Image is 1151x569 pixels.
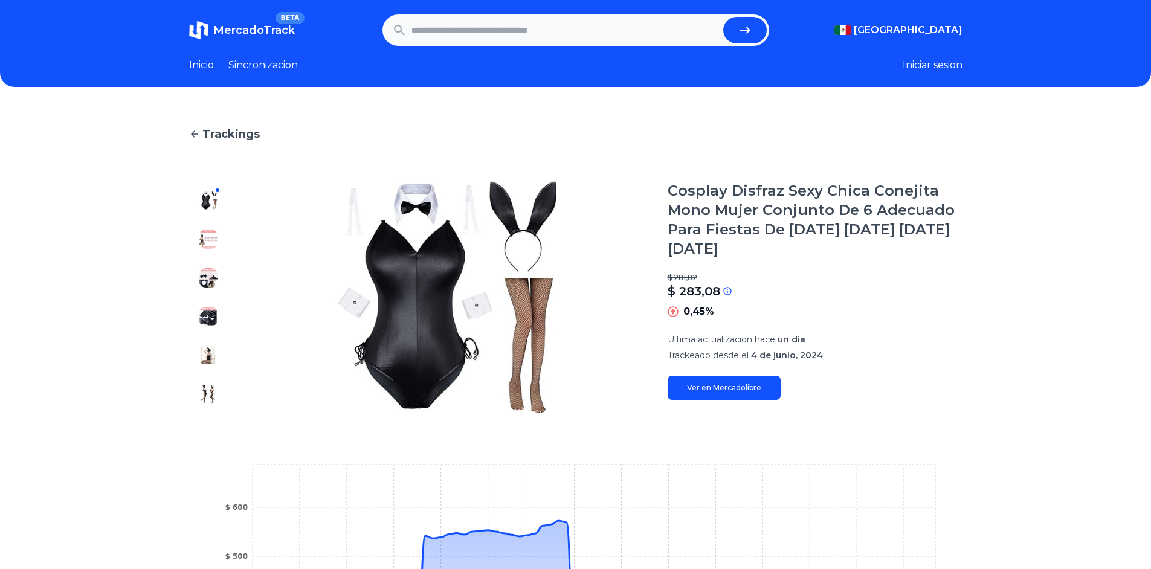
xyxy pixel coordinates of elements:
[189,21,295,40] a: MercadoTrackBETA
[854,23,962,37] span: [GEOGRAPHIC_DATA]
[225,552,248,561] tspan: $ 500
[252,181,643,413] img: Cosplay Disfraz Sexy Chica Conejita Mono Mujer Conjunto De 6 Adecuado Para Fiestas De Halloween D...
[189,21,208,40] img: MercadoTrack
[668,273,962,283] p: $ 281,82
[668,376,781,400] a: Ver en Mercadolibre
[199,191,218,210] img: Cosplay Disfraz Sexy Chica Conejita Mono Mujer Conjunto De 6 Adecuado Para Fiestas De Halloween D...
[199,307,218,326] img: Cosplay Disfraz Sexy Chica Conejita Mono Mujer Conjunto De 6 Adecuado Para Fiestas De Halloween D...
[903,58,962,72] button: Iniciar sesion
[668,283,720,300] p: $ 283,08
[778,334,805,345] span: un día
[202,126,260,143] span: Trackings
[668,334,775,345] span: Ultima actualizacion hace
[668,181,962,259] h1: Cosplay Disfraz Sexy Chica Conejita Mono Mujer Conjunto De 6 Adecuado Para Fiestas De [DATE] [DAT...
[834,23,962,37] button: [GEOGRAPHIC_DATA]
[683,304,714,319] p: 0,45%
[225,503,248,512] tspan: $ 600
[276,12,304,24] span: BETA
[228,58,298,72] a: Sincronizacion
[213,24,295,37] span: MercadoTrack
[199,384,218,403] img: Cosplay Disfraz Sexy Chica Conejita Mono Mujer Conjunto De 6 Adecuado Para Fiestas De Halloween D...
[751,350,823,361] span: 4 de junio, 2024
[189,126,962,143] a: Trackings
[834,25,851,35] img: Mexico
[199,268,218,288] img: Cosplay Disfraz Sexy Chica Conejita Mono Mujer Conjunto De 6 Adecuado Para Fiestas De Halloween D...
[189,58,214,72] a: Inicio
[199,346,218,365] img: Cosplay Disfraz Sexy Chica Conejita Mono Mujer Conjunto De 6 Adecuado Para Fiestas De Halloween D...
[668,350,749,361] span: Trackeado desde el
[199,230,218,249] img: Cosplay Disfraz Sexy Chica Conejita Mono Mujer Conjunto De 6 Adecuado Para Fiestas De Halloween D...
